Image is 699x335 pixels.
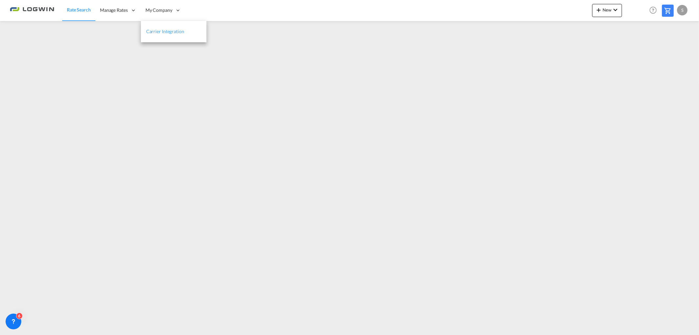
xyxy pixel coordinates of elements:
[146,29,184,34] span: Carrier Integration
[141,21,206,42] a: Carrier Integration
[592,4,622,17] button: icon-plus 400-fgNewicon-chevron-down
[677,5,688,15] div: S
[648,5,662,16] div: Help
[612,6,619,14] md-icon: icon-chevron-down
[10,3,54,18] img: 2761ae10d95411efa20a1f5e0282d2d7.png
[67,7,91,12] span: Rate Search
[595,6,603,14] md-icon: icon-plus 400-fg
[100,7,128,13] span: Manage Rates
[648,5,659,16] span: Help
[595,7,619,12] span: New
[146,7,172,13] span: My Company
